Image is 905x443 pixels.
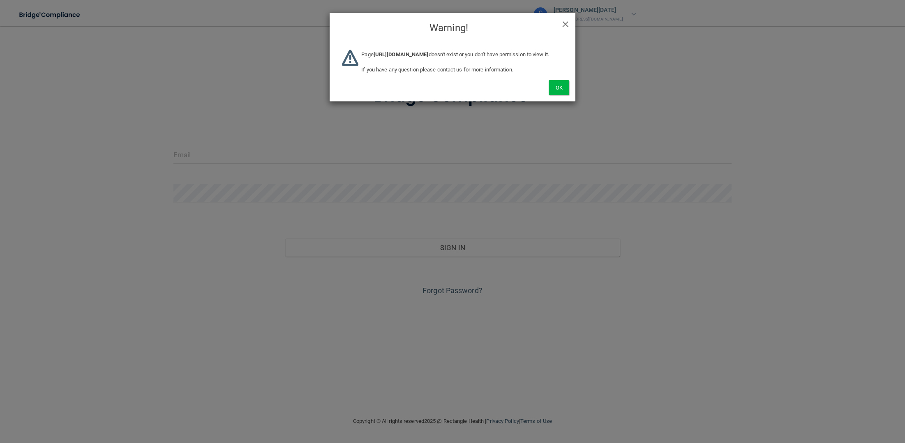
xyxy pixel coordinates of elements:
[374,51,429,57] b: [URL][DOMAIN_NAME]
[361,50,563,60] p: Page doesn't exist or you don't have permission to view it.
[336,19,569,37] h4: Warning!
[342,50,358,66] img: warning-logo.669c17dd.png
[361,65,563,75] p: If you have any question please contact us for more information.
[549,80,569,95] button: Ok
[562,15,569,31] span: ×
